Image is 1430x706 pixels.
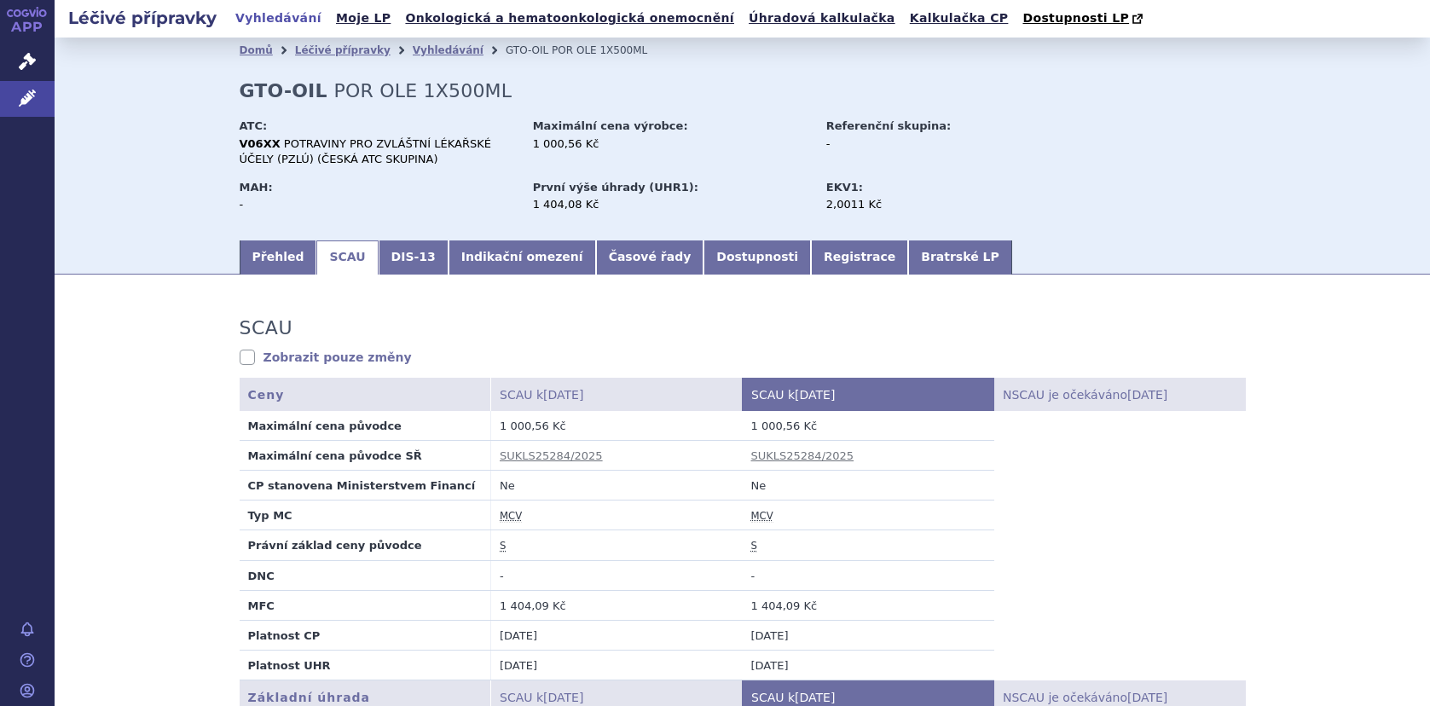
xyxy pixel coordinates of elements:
a: Registrace [811,240,908,275]
a: Indikační omezení [449,240,596,275]
th: NSCAU je očekáváno [994,378,1246,411]
a: Dostupnosti LP [1017,7,1151,31]
a: Úhradová kalkulačka [744,7,900,30]
th: Ceny [240,378,491,411]
div: 1 404,08 Kč [533,197,810,212]
strong: DNC [248,570,275,582]
td: [DATE] [491,651,743,680]
a: SUKLS25284/2025 [751,449,854,462]
td: 1 000,56 Kč [743,411,994,441]
a: Časové řady [596,240,704,275]
td: 1 404,09 Kč [491,590,743,620]
a: Léčivé přípravky [295,44,391,56]
span: [DATE] [543,388,583,402]
span: [DATE] [795,691,835,704]
a: Dostupnosti [703,240,811,275]
span: [DATE] [1127,388,1167,402]
td: Ne [491,471,743,501]
a: Vyhledávání [413,44,483,56]
strong: Platnost CP [248,629,321,642]
strong: MAH: [240,181,273,194]
a: DIS-13 [379,240,449,275]
span: POR OLE 1X500ML [334,80,512,101]
span: [DATE] [543,691,583,704]
td: 1 000,56 Kč [491,411,743,441]
td: - [743,560,994,590]
h3: SCAU [240,317,292,339]
span: POR OLE 1X500ML [552,44,647,56]
abbr: stanovena nebo změněna ve správním řízení podle zákona č. 48/1997 Sb. ve znění účinném od 1.1.2008 [500,540,506,553]
span: GTO-OIL [506,44,548,56]
span: [DATE] [795,388,835,402]
a: SCAU [316,240,378,275]
a: Bratrské LP [908,240,1011,275]
h2: Léčivé přípravky [55,6,230,30]
strong: Maximální cena původce SŘ [248,449,422,462]
abbr: maximální cena výrobce [751,510,773,523]
strong: Typ MC [248,509,292,522]
strong: Právní základ ceny původce [248,539,422,552]
div: 1 000,56 Kč [533,136,810,152]
a: Kalkulačka CP [905,7,1014,30]
strong: Referenční skupina: [826,119,951,132]
td: [DATE] [743,621,994,651]
strong: MFC [248,599,275,612]
strong: V06XX [240,137,281,150]
span: POTRAVINY PRO ZVLÁŠTNÍ LÉKAŘSKÉ ÚČELY (PZLÚ) (ČESKÁ ATC SKUPINA) [240,137,491,165]
a: SUKLS25284/2025 [500,449,603,462]
div: - [826,136,1018,152]
td: [DATE] [491,621,743,651]
strong: EKV1: [826,181,863,194]
strong: Maximální cena původce [248,420,402,432]
div: 2,0011 Kč [826,197,1018,212]
strong: Platnost UHR [248,659,331,672]
a: Moje LP [331,7,396,30]
div: - [240,197,517,212]
strong: První výše úhrady (UHR1): [533,181,698,194]
td: [DATE] [743,651,994,680]
strong: CP stanovena Ministerstvem Financí [248,479,476,492]
a: Zobrazit pouze změny [240,349,412,366]
span: Dostupnosti LP [1022,11,1129,25]
td: Ne [743,471,994,501]
span: [DATE] [1127,691,1167,704]
a: Vyhledávání [230,7,327,30]
strong: ATC: [240,119,268,132]
td: - [491,560,743,590]
a: Domů [240,44,273,56]
strong: GTO-OIL [240,80,327,101]
th: SCAU k [491,378,743,411]
abbr: maximální cena výrobce [500,510,522,523]
strong: Maximální cena výrobce: [533,119,688,132]
th: SCAU k [743,378,994,411]
a: Onkologická a hematoonkologická onemocnění [400,7,739,30]
td: 1 404,09 Kč [743,590,994,620]
abbr: stanovena nebo změněna ve správním řízení podle zákona č. 48/1997 Sb. ve znění účinném od 1.1.2008 [751,540,757,553]
a: Přehled [240,240,317,275]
